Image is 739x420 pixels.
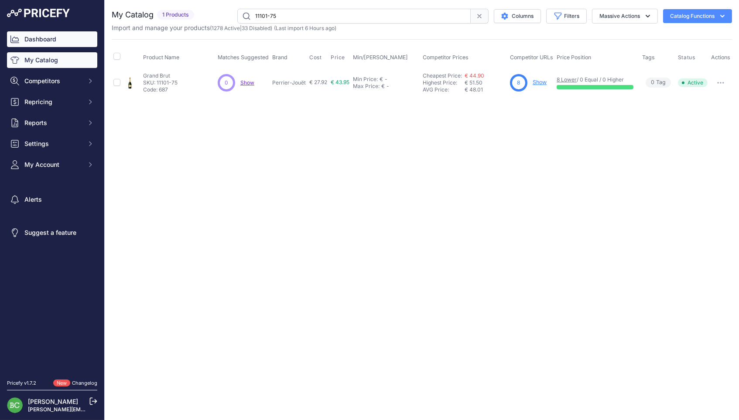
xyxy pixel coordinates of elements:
a: 8 Lower [557,76,577,83]
p: Import and manage your products [112,24,336,32]
span: 0 [651,78,654,87]
div: AVG Price: [423,86,465,93]
span: 8 [517,79,520,87]
button: Status [678,54,697,61]
span: New [53,379,70,387]
button: Columns [494,9,541,23]
a: [PERSON_NAME][EMAIL_ADDRESS][DOMAIN_NAME][PERSON_NAME] [28,406,205,413]
div: € 48.01 [465,86,506,93]
a: Suggest a feature [7,225,97,240]
p: Perrier-Jouët [272,79,306,86]
span: 1 Products [157,10,194,20]
button: Settings [7,136,97,152]
img: Pricefy Logo [7,9,70,17]
span: Tags [642,54,655,61]
div: € [380,76,383,83]
a: Alerts [7,192,97,207]
nav: Sidebar [7,31,97,369]
button: Filters [546,9,587,24]
span: € 27.92 [309,79,327,85]
div: € [381,83,385,90]
div: - [383,76,387,83]
a: 1278 Active [212,25,240,31]
span: Settings [24,139,82,148]
span: Active [678,78,708,87]
a: [PERSON_NAME] [28,398,78,405]
span: Competitors [24,77,82,85]
span: Competitor URLs [510,54,553,61]
button: Cost [309,54,323,61]
button: Massive Actions [592,9,658,24]
input: Search [237,9,471,24]
span: Cost [309,54,322,61]
a: Changelog [72,380,97,386]
span: My Account [24,160,82,169]
a: Show [533,79,547,85]
span: Price Position [557,54,591,61]
span: € 51.50 [465,79,482,86]
span: Price [331,54,345,61]
p: Code: 687 [143,86,178,93]
span: Tag [646,78,671,88]
span: Brand [272,54,287,61]
p: / 0 Equal / 0 Higher [557,76,633,83]
button: My Account [7,157,97,173]
a: 33 Disabled [242,25,270,31]
div: Max Price: [353,83,380,90]
p: SKU: 11101-75 [143,79,178,86]
span: Reports [24,119,82,127]
span: 0 [225,79,228,87]
span: Actions [711,54,730,61]
button: Repricing [7,94,97,110]
div: - [385,83,389,90]
button: Catalog Functions [663,9,732,23]
span: Competitor Prices [423,54,469,61]
div: Min Price: [353,76,378,83]
span: Min/[PERSON_NAME] [353,54,408,61]
span: Product Name [143,54,179,61]
span: Status [678,54,695,61]
div: Highest Price: [423,79,465,86]
a: € 44.90 [465,72,484,79]
span: Matches Suggested [218,54,269,61]
a: Cheapest Price: [423,72,462,79]
a: My Catalog [7,52,97,68]
button: Competitors [7,73,97,89]
div: Pricefy v1.7.2 [7,379,36,387]
span: (Last import 6 Hours ago) [274,25,336,31]
span: € 43.95 [331,79,349,85]
span: Repricing [24,98,82,106]
span: ( | ) [210,25,272,31]
h2: My Catalog [112,9,154,21]
button: Price [331,54,347,61]
p: Grand Brut [143,72,178,79]
button: Reports [7,115,97,131]
a: Dashboard [7,31,97,47]
a: Show [240,79,254,86]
